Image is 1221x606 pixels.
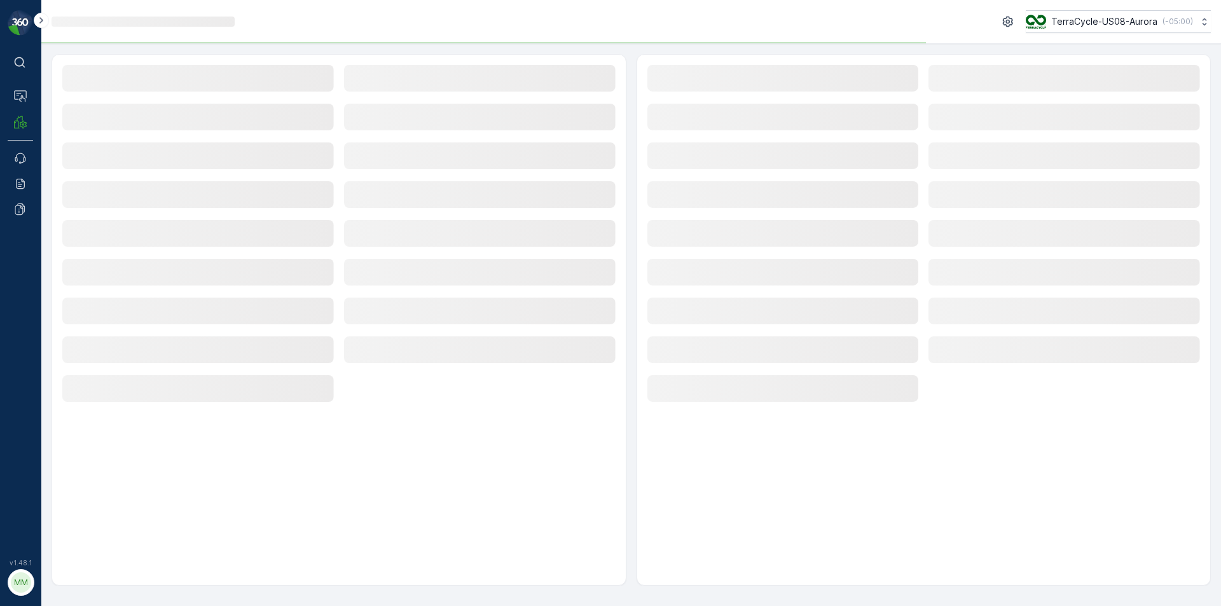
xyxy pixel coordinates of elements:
[1162,17,1193,27] p: ( -05:00 )
[1026,10,1211,33] button: TerraCycle-US08-Aurora(-05:00)
[11,572,31,593] div: MM
[1026,15,1046,29] img: image_ci7OI47.png
[1051,15,1157,28] p: TerraCycle-US08-Aurora
[8,10,33,36] img: logo
[8,569,33,596] button: MM
[8,559,33,567] span: v 1.48.1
